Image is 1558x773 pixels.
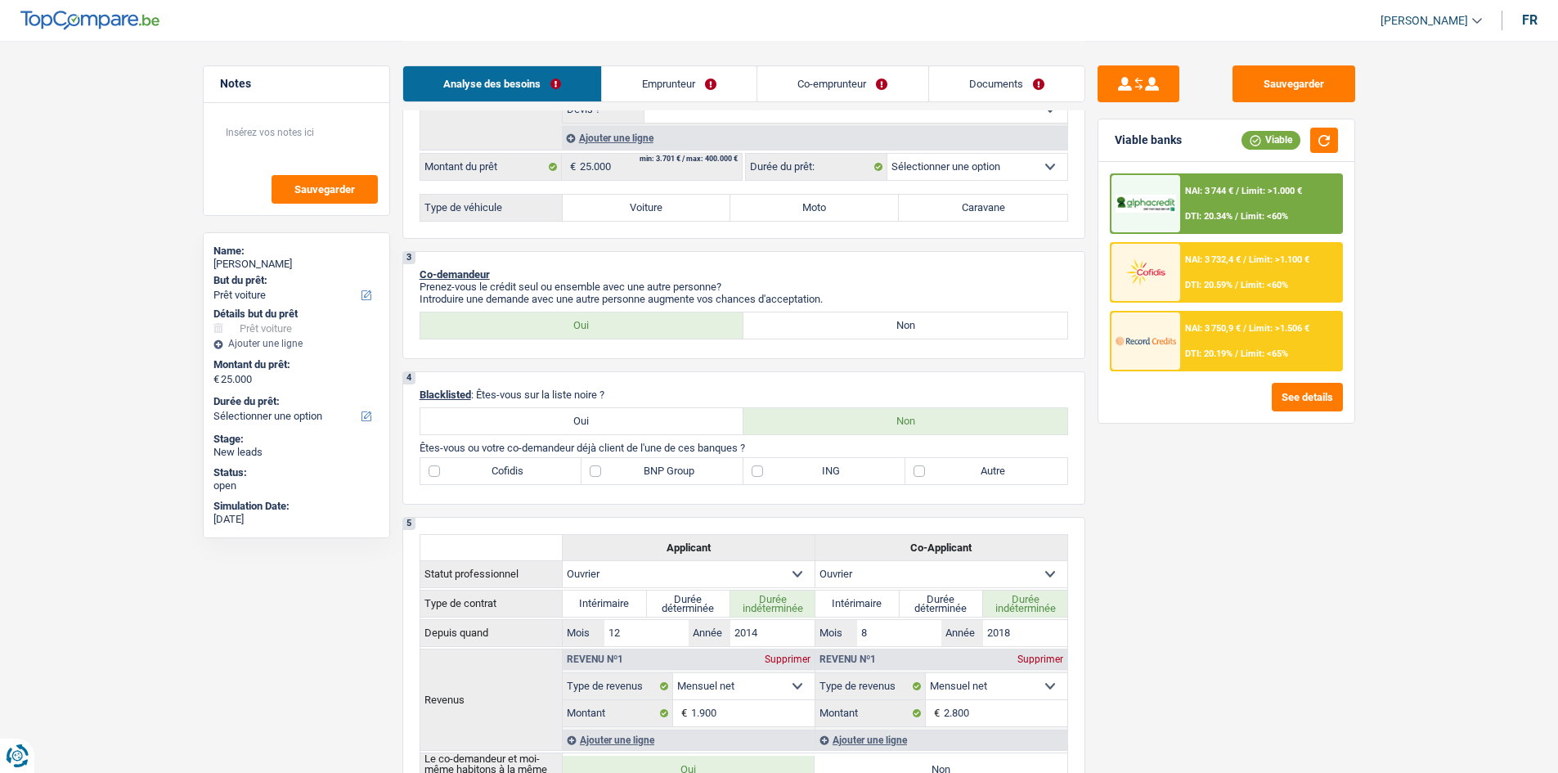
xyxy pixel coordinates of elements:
button: See details [1272,383,1343,411]
span: DTI: 20.34% [1185,211,1232,222]
span: € [562,154,580,180]
span: € [673,700,691,726]
span: [PERSON_NAME] [1381,14,1468,28]
img: TopCompare Logo [20,11,159,30]
th: Applicant [562,534,815,560]
label: Moto [730,195,899,221]
label: But du prêt: [213,274,376,287]
a: Emprunteur [602,66,757,101]
div: open [213,479,379,492]
input: AAAA [730,620,815,646]
span: / [1235,280,1238,290]
label: Oui [420,312,744,339]
div: Ajouter une ligne [815,730,1067,750]
label: Mois [815,620,857,646]
button: Sauvegarder [272,175,378,204]
span: DTI: 20.59% [1185,280,1232,290]
div: Status: [213,466,379,479]
div: 4 [403,372,415,384]
a: Co-emprunteur [757,66,927,101]
label: Non [743,312,1067,339]
div: Détails but du prêt [213,308,379,321]
span: Blacklisted [420,389,471,401]
div: Supprimer [1013,654,1067,664]
label: Montant du prêt [420,154,562,180]
label: Mois [563,620,604,646]
div: Name: [213,245,379,258]
label: ING [743,458,905,484]
span: € [926,700,944,726]
input: AAAA [983,620,1067,646]
label: Durée indéterminée [983,591,1067,617]
input: MM [857,620,941,646]
label: Type de revenus [815,673,926,699]
div: min: 3.701 € / max: 400.000 € [640,155,738,163]
h5: Notes [220,77,373,91]
p: : Êtes-vous sur la liste noire ? [420,389,1068,401]
span: / [1243,254,1246,265]
span: NAI: 3 744 € [1185,186,1233,196]
label: Voiture [563,195,731,221]
th: Type de contrat [420,590,562,617]
span: / [1235,348,1238,359]
label: Cofidis [420,458,582,484]
label: Non [743,408,1067,434]
th: Depuis quand [420,619,562,646]
span: € [213,373,219,386]
label: Intérimaire [815,591,900,617]
th: Statut professionnel [420,560,562,587]
span: Limit: >1.100 € [1249,254,1309,265]
span: Co-demandeur [420,268,490,281]
span: Sauvegarder [294,184,355,195]
div: fr [1522,12,1538,28]
label: Durée déterminée [900,591,984,617]
div: Viable [1241,131,1300,149]
span: / [1243,323,1246,334]
th: Co-Applicant [815,534,1067,560]
span: / [1235,211,1238,222]
div: Ajouter une ligne [563,730,815,750]
label: Montant [563,700,673,726]
div: [DATE] [213,513,379,526]
input: MM [604,620,689,646]
p: Prenez-vous le crédit seul ou ensemble avec une autre personne? [420,281,1068,293]
span: / [1236,186,1239,196]
span: Limit: >1.000 € [1241,186,1302,196]
th: Revenus [420,649,562,750]
div: Supprimer [761,654,815,664]
a: [PERSON_NAME] [1367,7,1482,34]
label: Type de véhicule [420,195,563,221]
span: Limit: <65% [1241,348,1288,359]
label: Intérimaire [563,591,647,617]
label: Année [941,620,983,646]
label: Type de revenus [563,673,673,699]
span: Limit: <60% [1241,280,1288,290]
div: Simulation Date: [213,500,379,513]
span: NAI: 3 750,9 € [1185,323,1241,334]
label: Montant [815,700,926,726]
span: Limit: <60% [1241,211,1288,222]
button: Sauvegarder [1232,65,1355,102]
label: Durée du prêt: [746,154,887,180]
a: Analyse des besoins [403,66,601,101]
div: Viable banks [1115,133,1182,147]
div: Ajouter une ligne [213,338,379,349]
div: [PERSON_NAME] [213,258,379,271]
div: Revenu nº1 [563,654,627,664]
div: 5 [403,518,415,530]
label: Durée déterminée [647,591,731,617]
img: Cofidis [1116,257,1176,287]
span: DTI: 20.19% [1185,348,1232,359]
img: Record Credits [1116,326,1176,356]
label: Caravane [899,195,1067,221]
div: 3 [403,252,415,264]
div: Ajouter une ligne [562,126,1067,150]
p: Introduire une demande avec une autre personne augmente vos chances d'acceptation. [420,293,1068,305]
label: Montant du prêt: [213,358,376,371]
label: Oui [420,408,744,434]
label: Autre [905,458,1067,484]
p: Êtes-vous ou votre co-demandeur déjà client de l'une de ces banques ? [420,442,1068,454]
label: Durée indéterminée [730,591,815,617]
span: NAI: 3 732,4 € [1185,254,1241,265]
label: BNP Group [581,458,743,484]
